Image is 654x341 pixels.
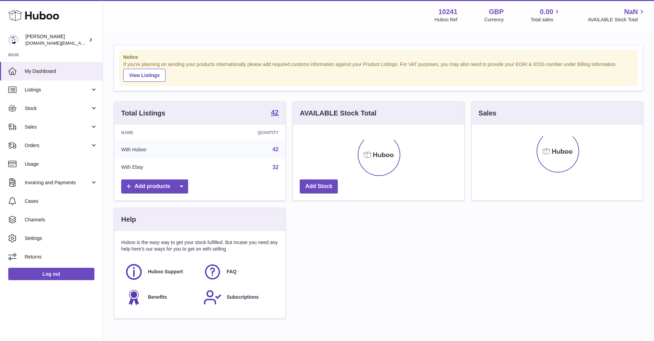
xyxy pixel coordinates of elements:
[125,288,196,307] a: Benefits
[25,68,97,75] span: My Dashboard
[438,7,458,16] strong: 10241
[300,109,376,118] h3: AVAILABLE Stock Total
[121,239,278,252] p: Huboo is the easy way to get your stock fulfilled. But incase you need any help here's our ways f...
[114,141,205,158] td: With Huboo
[25,105,90,112] span: Stock
[123,61,634,82] div: If you're planning on sending your products internationally please add required customs informati...
[123,54,634,60] strong: Notice
[205,125,285,141] th: Quantity
[25,40,137,46] span: [DOMAIN_NAME][EMAIL_ADDRESS][DOMAIN_NAME]
[25,124,90,130] span: Sales
[125,263,196,281] a: Huboo Support
[121,215,136,224] h3: Help
[300,179,338,194] a: Add Stock
[479,109,496,118] h3: Sales
[203,288,275,307] a: Subscriptions
[25,33,87,46] div: [PERSON_NAME]
[227,268,237,275] span: FAQ
[8,35,19,45] img: londonaquatics.online@gmail.com
[25,217,97,223] span: Channels
[25,179,90,186] span: Invoicing and Payments
[540,7,553,16] span: 0.00
[588,7,646,23] a: NaN AVAILABLE Stock Total
[25,254,97,260] span: Returns
[121,109,165,118] h3: Total Listings
[588,16,646,23] span: AVAILABLE Stock Total
[25,87,90,93] span: Listings
[271,109,278,116] strong: 42
[121,179,188,194] a: Add products
[227,294,259,300] span: Subscriptions
[148,268,183,275] span: Huboo Support
[25,142,90,149] span: Orders
[114,125,205,141] th: Name
[435,16,458,23] div: Huboo Ref
[25,161,97,167] span: Usage
[530,7,561,23] a: 0.00 Total sales
[25,235,97,242] span: Settings
[624,7,638,16] span: NaN
[123,69,165,82] a: View Listings
[484,16,504,23] div: Currency
[8,268,94,280] a: Log out
[271,109,278,117] a: 42
[530,16,561,23] span: Total sales
[203,263,275,281] a: FAQ
[25,198,97,205] span: Cases
[489,7,504,16] strong: GBP
[273,164,279,170] a: 32
[148,294,167,300] span: Benefits
[114,158,205,176] td: With Ebay
[273,146,279,152] a: 42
